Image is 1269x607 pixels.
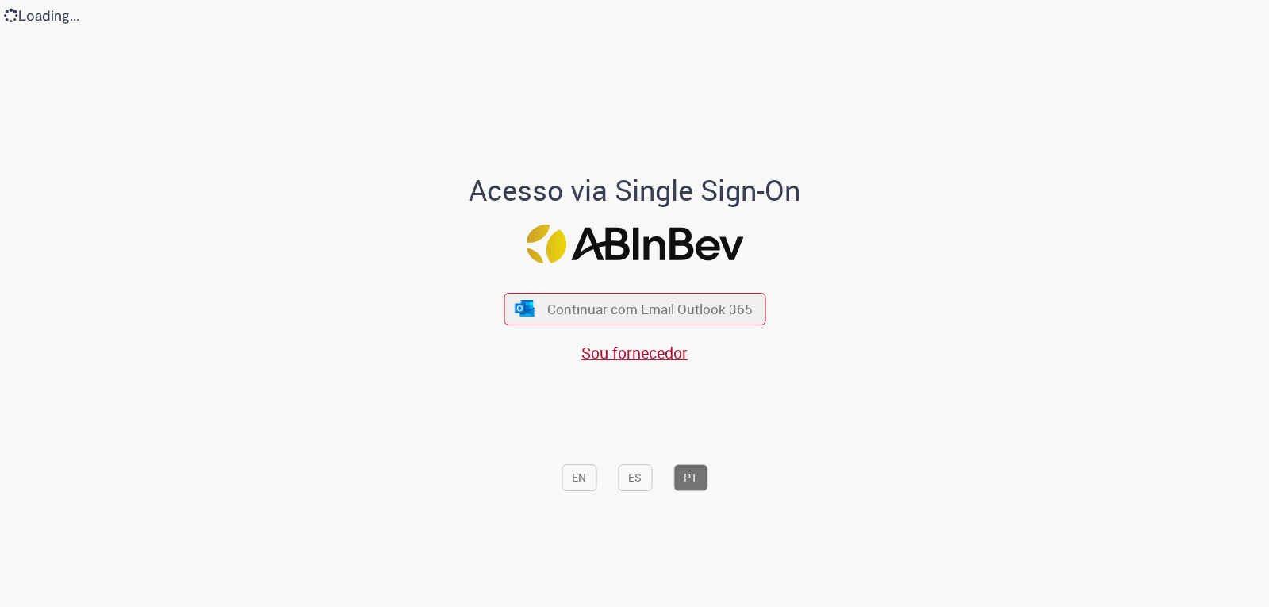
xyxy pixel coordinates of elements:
[514,300,536,317] img: ícone Azure/Microsoft 360
[673,464,707,491] button: PT
[504,293,765,325] button: ícone Azure/Microsoft 360 Continuar com Email Outlook 365
[581,342,688,363] a: Sou fornecedor
[562,464,596,491] button: EN
[415,175,855,206] h1: Acesso via Single Sign-On
[547,300,753,318] span: Continuar com Email Outlook 365
[526,225,743,263] img: Logo ABInBev
[618,464,652,491] button: ES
